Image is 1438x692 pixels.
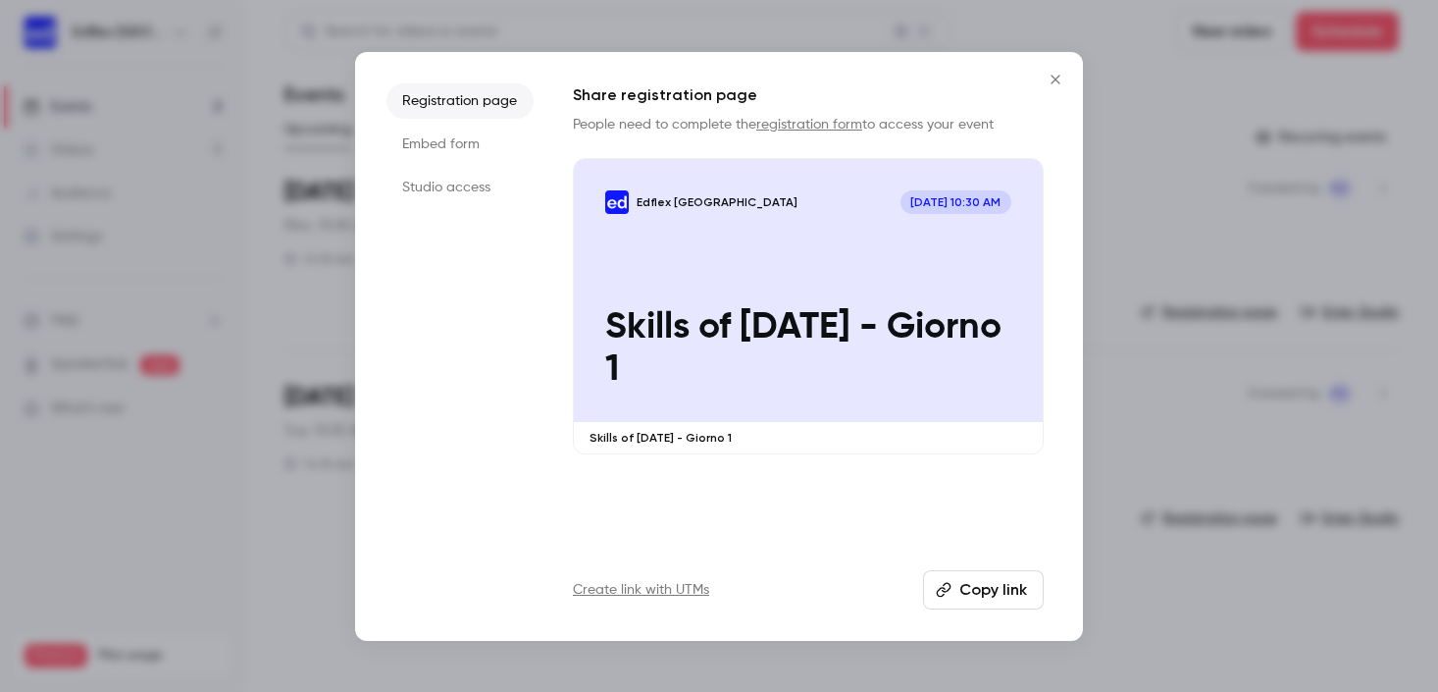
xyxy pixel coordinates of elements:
[605,190,629,214] img: Skills of Tomorrow - Giorno 1
[573,83,1044,107] h1: Share registration page
[386,83,534,119] li: Registration page
[573,580,709,600] a: Create link with UTMs
[605,306,1011,392] p: Skills of [DATE] - Giorno 1
[1036,60,1075,99] button: Close
[637,194,797,210] p: Edflex [GEOGRAPHIC_DATA]
[386,127,534,162] li: Embed form
[573,158,1044,455] a: Skills of Tomorrow - Giorno 1Edflex [GEOGRAPHIC_DATA][DATE] 10:30 AMSkills of [DATE] - Giorno 1Sk...
[900,190,1011,214] span: [DATE] 10:30 AM
[573,115,1044,134] p: People need to complete the to access your event
[590,430,1027,446] p: Skills of [DATE] - Giorno 1
[756,118,862,132] a: registration form
[386,170,534,205] li: Studio access
[923,570,1044,610] button: Copy link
